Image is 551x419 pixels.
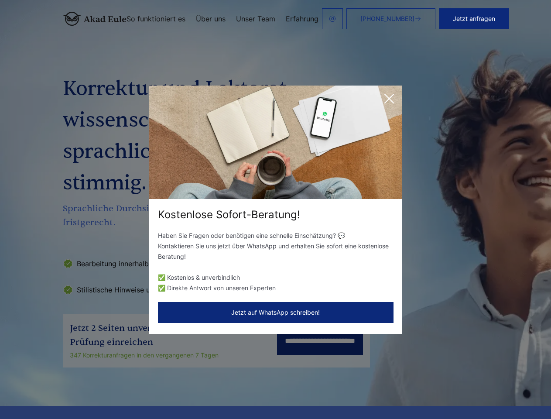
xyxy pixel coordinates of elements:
button: Jetzt auf WhatsApp schreiben! [158,302,394,323]
p: Haben Sie Fragen oder benötigen eine schnelle Einschätzung? 💬 Kontaktieren Sie uns jetzt über Wha... [158,230,394,262]
li: ✅ Kostenlos & unverbindlich [158,272,394,283]
img: exit [149,86,402,199]
a: Erfahrung [286,15,318,22]
button: Jetzt anfragen [439,8,509,29]
img: logo [63,12,127,26]
a: Unser Team [236,15,275,22]
span: [PHONE_NUMBER] [360,15,414,22]
a: [PHONE_NUMBER] [346,8,435,29]
div: Kostenlose Sofort-Beratung! [149,208,402,222]
li: ✅ Direkte Antwort von unseren Experten [158,283,394,293]
a: Über uns [196,15,226,22]
a: So funktioniert es [127,15,185,22]
img: email [329,15,336,22]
